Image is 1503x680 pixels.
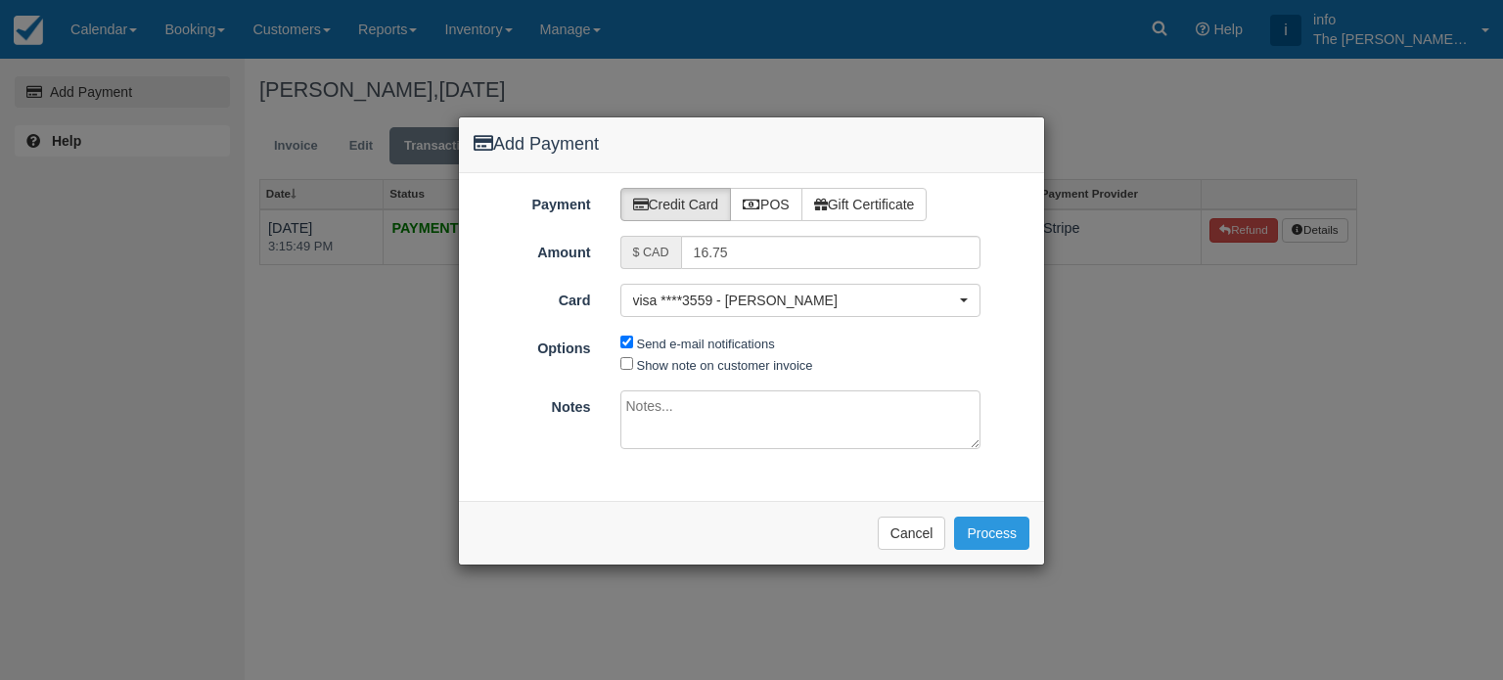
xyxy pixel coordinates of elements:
[459,332,606,359] label: Options
[730,188,802,221] label: POS
[637,358,813,373] label: Show note on customer invoice
[474,132,1029,158] h4: Add Payment
[633,246,669,259] small: $ CAD
[637,337,775,351] label: Send e-mail notifications
[633,291,956,310] span: visa ****3559 - [PERSON_NAME]
[878,517,946,550] button: Cancel
[459,236,606,263] label: Amount
[459,284,606,311] label: Card
[459,390,606,418] label: Notes
[954,517,1029,550] button: Process
[801,188,928,221] label: Gift Certificate
[459,188,606,215] label: Payment
[681,236,981,269] input: Valid amount required.
[620,284,981,317] button: visa ****3559 - [PERSON_NAME]
[620,188,732,221] label: Credit Card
